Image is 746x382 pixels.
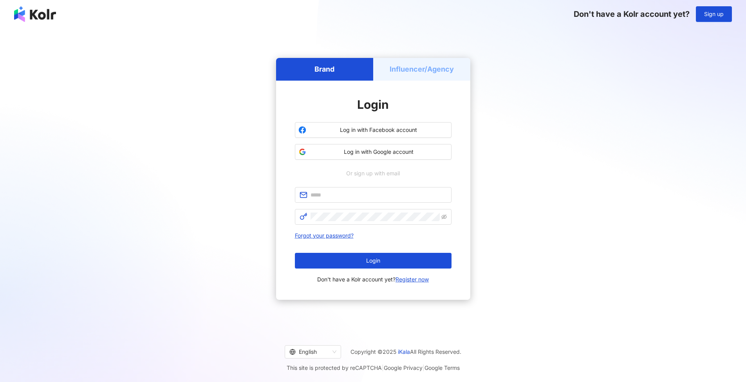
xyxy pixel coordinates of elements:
img: logo [14,6,56,22]
span: Log in with Google account [309,148,448,156]
span: Or sign up with email [341,169,405,178]
span: Sign up [704,11,724,17]
span: This site is protected by reCAPTCHA [287,363,460,373]
button: Log in with Google account [295,144,452,160]
span: | [423,364,424,371]
span: Log in with Facebook account [309,126,448,134]
span: | [382,364,384,371]
h5: Influencer/Agency [390,64,454,74]
a: iKala [398,348,410,355]
span: Login [366,258,380,264]
span: Copyright © 2025 All Rights Reserved. [350,347,461,357]
span: Login [357,97,389,112]
span: Don't have a Kolr account yet? [574,9,690,19]
h5: Brand [314,64,334,74]
a: Google Privacy [384,364,423,371]
span: Don't have a Kolr account yet? [317,275,429,284]
span: eye-invisible [441,214,447,220]
button: Log in with Facebook account [295,122,452,138]
a: Google Terms [424,364,460,371]
button: Sign up [696,6,732,22]
a: Register now [396,276,429,283]
div: English [289,346,329,358]
a: Forgot your password? [295,232,354,239]
button: Login [295,253,452,268]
